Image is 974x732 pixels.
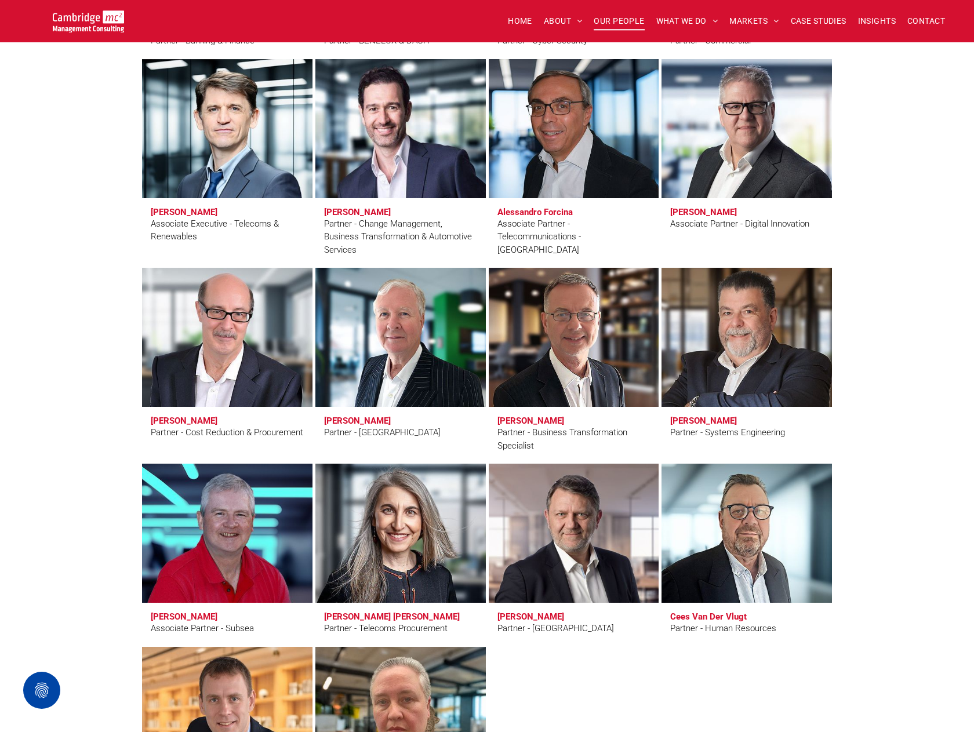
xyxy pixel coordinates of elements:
a: MARKETS [724,12,784,30]
h3: [PERSON_NAME] [324,207,391,217]
div: Associate Partner - Telecommunications - [GEOGRAPHIC_DATA] [497,217,650,257]
h3: [PERSON_NAME] [670,416,737,426]
a: Jean-Pierre Vales | Partner - France | Cambridge Management Consulting [489,464,659,603]
a: Mike Hodgson | Associate Partner - Digital Innovation [662,59,832,198]
h3: [PERSON_NAME] [PERSON_NAME] [324,611,460,622]
h3: [PERSON_NAME] [151,611,217,622]
div: Partner - Business Transformation Specialist [497,426,650,452]
div: Partner - [GEOGRAPHIC_DATA] [324,426,441,439]
div: Partner - [GEOGRAPHIC_DATA] [497,622,614,635]
h3: [PERSON_NAME] [324,416,391,426]
div: Partner - Human Resources [670,622,776,635]
a: Daniel Fitzsimmons | Partner - Change Management [315,59,486,198]
a: John Edwards | Associate Executive - Telecoms & Renewables [142,59,312,198]
a: Andrew Kinnear | Partner - Africa | Cambridge Management Consulting [315,268,486,407]
h3: [PERSON_NAME] [670,207,737,217]
div: Partner - Change Management, Business Transformation & Automotive Services [324,217,477,257]
div: Associate Partner - Subsea [151,622,254,635]
a: Mark Putt | Partner - Systems Engineering | Cambridge Management Consulting [656,264,837,411]
a: HOME [502,12,538,30]
div: Partner - Cost Reduction & Procurement [151,426,303,439]
a: OUR PEOPLE [588,12,650,30]
a: WHAT WE DO [650,12,724,30]
h3: [PERSON_NAME] [151,207,217,217]
div: Partner - Telecoms Procurement [324,622,448,635]
a: CASE STUDIES [785,12,852,30]
a: INSIGHTS [852,12,902,30]
h3: [PERSON_NAME] [497,611,564,622]
a: ABOUT [538,12,588,30]
div: Associate Executive - Telecoms & Renewables [151,217,304,243]
h3: Cees Van Der Vlugt [670,611,747,622]
h3: [PERSON_NAME] [497,416,564,426]
h3: Alessandro Forcina [497,207,575,217]
a: Phil Laws | Partner - Business Transformation Specialist [489,268,659,407]
h3: [PERSON_NAME] [151,416,217,426]
a: Elisabeth Rodrigues Simao | Partner - Telecoms Procurement [315,464,486,603]
img: Go to Homepage [53,10,124,32]
a: Procurement | Simon Jones | Partner - Cost Reduction & Procurement [142,268,312,407]
a: CONTACT [902,12,951,30]
a: Julian Rawle | Associate Partner - Subsea | Cambridge Management Consulting [142,464,312,603]
a: Your Business Transformed | Cambridge Management Consulting [53,12,124,24]
div: Associate Partner - Digital Innovation [670,217,809,231]
a: Cees Van Der Vlugt | Partner - Human Resources | Cambridge Management Consulting [662,464,832,603]
div: Partner - Systems Engineering [670,426,785,439]
a: Alessandro Forcina | Cambridge Management Consulting [489,59,659,198]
